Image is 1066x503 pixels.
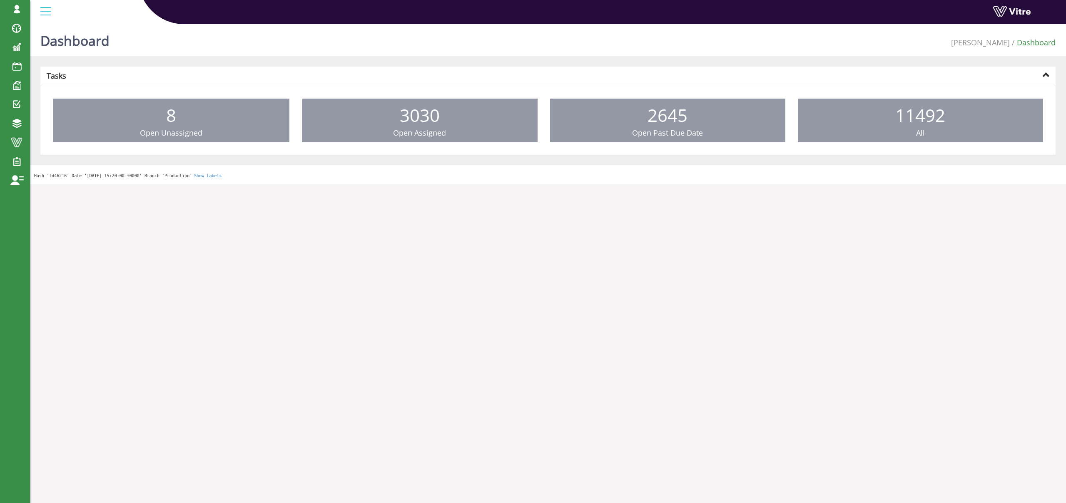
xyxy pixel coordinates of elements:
[895,103,945,127] span: 11492
[1010,37,1056,48] li: Dashboard
[194,173,222,178] a: Show Labels
[951,37,1010,47] a: [PERSON_NAME]
[400,103,440,127] span: 3030
[550,99,785,143] a: 2645 Open Past Due Date
[393,128,446,138] span: Open Assigned
[140,128,202,138] span: Open Unassigned
[40,21,110,56] h1: Dashboard
[34,173,192,178] span: Hash 'fd46216' Date '[DATE] 15:20:00 +0000' Branch 'Production'
[798,99,1043,143] a: 11492 All
[302,99,537,143] a: 3030 Open Assigned
[166,103,176,127] span: 8
[47,71,66,81] strong: Tasks
[632,128,703,138] span: Open Past Due Date
[648,103,687,127] span: 2645
[916,128,925,138] span: All
[53,99,289,143] a: 8 Open Unassigned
